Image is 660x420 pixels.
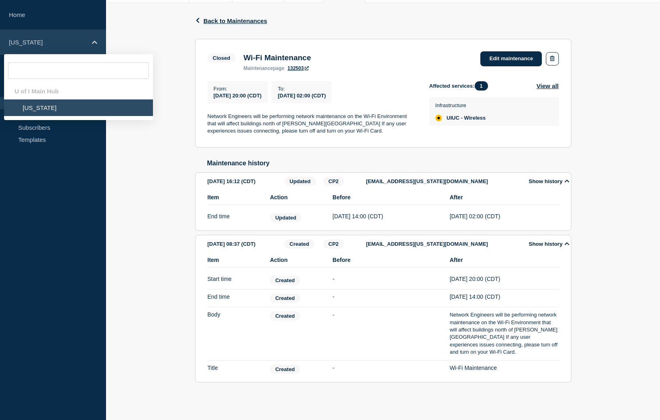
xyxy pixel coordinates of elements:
p: page [244,65,284,71]
span: Created [270,365,300,374]
div: - [333,276,441,285]
div: affected [435,115,442,121]
div: [DATE] 14:00 (CDT) [450,293,558,303]
p: Network Engineers will be performing network maintenance on the Wi-Fi Environment that will affec... [450,311,558,356]
a: Edit maintenance [480,51,542,66]
button: Show history [526,241,572,247]
span: Closed [208,53,236,63]
div: Body [208,311,262,356]
div: [DATE] 08:37 (CDT) [208,239,282,249]
p: [US_STATE] [9,39,87,46]
span: Back to Maintenances [204,17,267,24]
div: [DATE] 14:00 (CDT) [333,213,441,222]
span: Before [333,257,441,263]
a: 132503 [288,65,309,71]
p: To : [278,86,326,92]
p: Network Engineers will be performing network maintenance on the Wi-Fi Environment that will affec... [208,113,416,135]
span: 1 [475,81,488,91]
span: Created [284,239,314,249]
span: Created [270,276,300,285]
div: U of I Main Hub [4,83,153,99]
li: [US_STATE] [4,99,153,116]
div: - [333,293,441,303]
span: Updated [270,213,301,222]
span: UIUC - Wireless [447,115,486,121]
h2: Maintenance history [207,160,571,167]
span: Before [333,194,441,201]
span: Updated [284,177,316,186]
h3: Wi-Fi Maintenance [244,53,311,62]
span: [DATE] 02:00 (CDT) [278,93,326,99]
p: From : [214,86,262,92]
div: End time [208,293,262,303]
span: CP2 [323,177,344,186]
span: After [450,257,558,263]
span: maintenance [244,65,273,71]
button: View all [537,81,559,91]
span: CP2 [323,239,344,249]
div: Title [208,365,262,374]
div: [DATE] 02:00 (CDT) [450,213,558,222]
span: Created [270,311,300,321]
span: Created [270,293,300,303]
div: Wi-Fi Maintenance [450,365,558,374]
div: End time [208,213,262,222]
span: Affected services: [429,81,492,91]
span: Item [208,257,262,263]
button: Back to Maintenances [195,17,267,24]
div: [DATE] 16:12 (CDT) [208,177,282,186]
div: [DATE] 20:00 (CDT) [450,276,558,285]
p: - [333,311,441,319]
span: Action [270,194,325,201]
p: [EMAIL_ADDRESS][US_STATE][DOMAIN_NAME] [366,241,520,247]
span: Item [208,194,262,201]
p: Infrastructure [435,102,486,108]
span: [DATE] 20:00 (CDT) [214,93,262,99]
div: Start time [208,276,262,285]
p: [EMAIL_ADDRESS][US_STATE][DOMAIN_NAME] [366,178,520,184]
span: After [450,194,558,201]
button: Show history [526,178,572,185]
span: Action [270,257,325,263]
div: - [333,365,441,374]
